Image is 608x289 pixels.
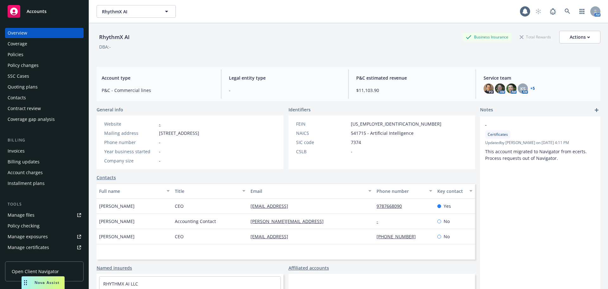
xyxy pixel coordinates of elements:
[5,178,84,188] a: Installment plans
[97,174,116,181] a: Contacts
[8,82,38,92] div: Quoting plans
[250,218,329,224] a: [PERSON_NAME][EMAIL_ADDRESS]
[22,276,29,289] div: Drag to move
[296,121,348,127] div: FEIN
[104,157,156,164] div: Company size
[5,82,84,92] a: Quoting plans
[250,233,293,240] a: [EMAIL_ADDRESS]
[102,8,157,15] span: RhythmX AI
[27,9,47,14] span: Accounts
[377,188,425,194] div: Phone number
[104,139,156,146] div: Phone number
[5,242,84,253] a: Manage certificates
[532,5,545,18] a: Start snowing
[570,31,590,43] div: Actions
[99,218,135,225] span: [PERSON_NAME]
[288,106,311,113] span: Identifiers
[35,280,60,285] span: Nova Assist
[104,121,156,127] div: Website
[351,139,361,146] span: 7374
[97,33,132,41] div: RhythmX AI
[485,140,595,146] span: Updated by [PERSON_NAME] on [DATE] 4:11 PM
[5,114,84,124] a: Coverage gap analysis
[5,103,84,114] a: Contract review
[559,31,600,43] button: Actions
[5,39,84,49] a: Coverage
[485,122,579,128] span: -
[435,183,475,199] button: Key contact
[229,75,341,81] span: Legal entity type
[175,203,184,209] span: CEO
[97,183,172,199] button: Full name
[530,87,535,90] a: +5
[463,33,511,41] div: Business Insurance
[12,268,59,275] span: Open Client Navigator
[5,3,84,20] a: Accounts
[516,33,554,41] div: Total Rewards
[22,276,65,289] button: Nova Assist
[159,157,161,164] span: -
[5,137,84,143] div: Billing
[159,139,161,146] span: -
[159,121,161,127] a: -
[444,203,451,209] span: Yes
[97,5,176,18] button: RhythmX AI
[175,218,216,225] span: Accounting Contact
[377,233,421,240] a: [PHONE_NUMBER]
[229,87,341,94] span: -
[351,148,352,155] span: -
[8,178,45,188] div: Installment plans
[250,188,364,194] div: Email
[159,148,161,155] span: -
[288,265,329,271] a: Affiliated accounts
[444,233,450,240] span: No
[480,106,493,114] span: Notes
[103,281,138,287] a: RHYTHMX AI LLC
[8,28,27,38] div: Overview
[175,233,184,240] span: CEO
[296,148,348,155] div: CSLB
[8,103,41,114] div: Contract review
[5,28,84,38] a: Overview
[356,87,468,94] span: $11,103.90
[99,233,135,240] span: [PERSON_NAME]
[356,75,468,81] span: P&C estimated revenue
[5,49,84,60] a: Policies
[5,253,84,263] a: Manage claims
[484,75,595,81] span: Service team
[593,106,600,114] a: add
[8,232,48,242] div: Manage exposures
[159,130,199,136] span: [STREET_ADDRESS]
[8,146,25,156] div: Invoices
[5,60,84,70] a: Policy changes
[480,116,600,167] div: -CertificatesUpdatedby [PERSON_NAME] on [DATE] 4:11 PMThis account migrated to Navigator from ece...
[5,232,84,242] a: Manage exposures
[5,201,84,207] div: Tools
[377,203,407,209] a: 9787668090
[8,210,35,220] div: Manage files
[248,183,374,199] button: Email
[250,203,293,209] a: [EMAIL_ADDRESS]
[102,87,213,94] span: P&C - Commercial lines
[351,130,414,136] span: 541715 - Artificial Intelligence
[495,83,505,94] img: photo
[5,210,84,220] a: Manage files
[8,39,27,49] div: Coverage
[8,49,23,60] div: Policies
[488,132,508,137] span: Certificates
[5,93,84,103] a: Contacts
[296,130,348,136] div: NAICS
[561,5,574,18] a: Search
[8,242,49,253] div: Manage certificates
[485,148,588,161] span: This account migrated to Navigator from ecerts. Process requests out of Navigator.
[172,183,248,199] button: Title
[8,60,39,70] div: Policy changes
[8,157,40,167] div: Billing updates
[5,157,84,167] a: Billing updates
[99,188,163,194] div: Full name
[102,75,213,81] span: Account type
[104,130,156,136] div: Mailing address
[8,167,43,178] div: Account charges
[377,218,383,224] a: -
